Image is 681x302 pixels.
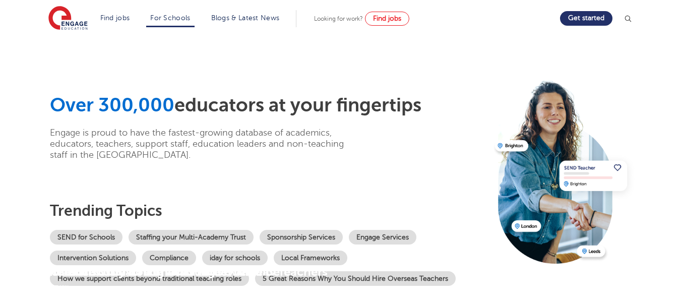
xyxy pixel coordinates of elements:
[202,251,268,265] a: iday for schools
[142,251,196,265] a: Compliance
[211,14,280,22] a: Blogs & Latest News
[373,15,401,22] span: Find jobs
[50,127,360,160] p: Engage is proud to have the fastest-growing database of academics, educators, teachers, support s...
[50,94,487,117] h1: educators at your fingertips
[255,271,456,286] a: 5 Great Reasons Why You Should Hire Overseas Teachers
[260,230,343,245] a: Sponsorship Services
[365,12,409,26] a: Find jobs
[50,202,487,220] h3: Trending topics
[50,251,136,265] a: Intervention Solutions
[129,230,254,245] a: Staffing your Multi-Academy Trust
[48,6,88,31] img: Engage Education
[349,230,416,245] a: Engage Services
[314,15,363,22] span: Looking for work?
[150,14,190,22] a: For Schools
[50,230,122,245] a: SEND for Schools
[274,251,347,265] a: Local Frameworks
[560,11,612,26] a: Get started
[100,14,130,22] a: Find jobs
[50,94,174,116] span: Over 300,000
